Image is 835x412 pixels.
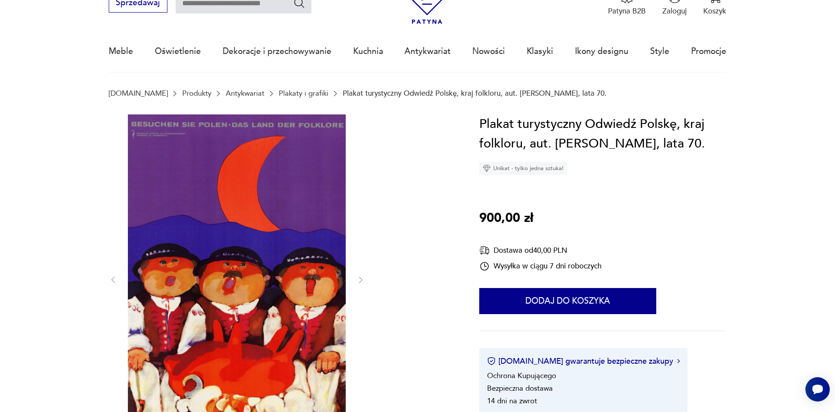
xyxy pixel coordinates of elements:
a: Kuchnia [353,31,383,71]
a: Ikony designu [575,31,628,71]
p: Plakat turystyczny Odwiedź Polskę, kraj folkloru, aut. [PERSON_NAME], lata 70. [343,89,607,97]
div: Unikat - tylko jedna sztuka! [479,162,567,175]
img: Ikona dostawy [479,245,490,256]
p: Zaloguj [662,6,687,16]
a: Oświetlenie [155,31,201,71]
a: [DOMAIN_NAME] [109,89,168,97]
a: Klasyki [527,31,553,71]
h1: Plakat turystyczny Odwiedź Polskę, kraj folkloru, aut. [PERSON_NAME], lata 70. [479,114,726,154]
a: Antykwariat [404,31,451,71]
a: Nowości [472,31,505,71]
p: Patyna B2B [608,6,646,16]
div: Dostawa od 40,00 PLN [479,245,601,256]
a: Style [650,31,669,71]
li: 14 dni na zwrot [487,396,537,406]
a: Promocje [691,31,726,71]
iframe: Smartsupp widget button [805,377,830,402]
li: Ochrona Kupującego [487,371,556,381]
img: Ikona certyfikatu [487,357,496,365]
a: Plakaty i grafiki [279,89,328,97]
li: Bezpieczna dostawa [487,383,553,393]
a: Produkty [182,89,211,97]
div: Wysyłka w ciągu 7 dni roboczych [479,261,601,271]
a: Meble [109,31,133,71]
a: Antykwariat [226,89,264,97]
img: Ikona strzałki w prawo [677,359,680,363]
p: 900,00 zł [479,208,533,228]
button: [DOMAIN_NAME] gwarantuje bezpieczne zakupy [487,356,680,367]
p: Koszyk [703,6,726,16]
button: Dodaj do koszyka [479,288,656,314]
img: Ikona diamentu [483,164,491,172]
a: Dekoracje i przechowywanie [223,31,331,71]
